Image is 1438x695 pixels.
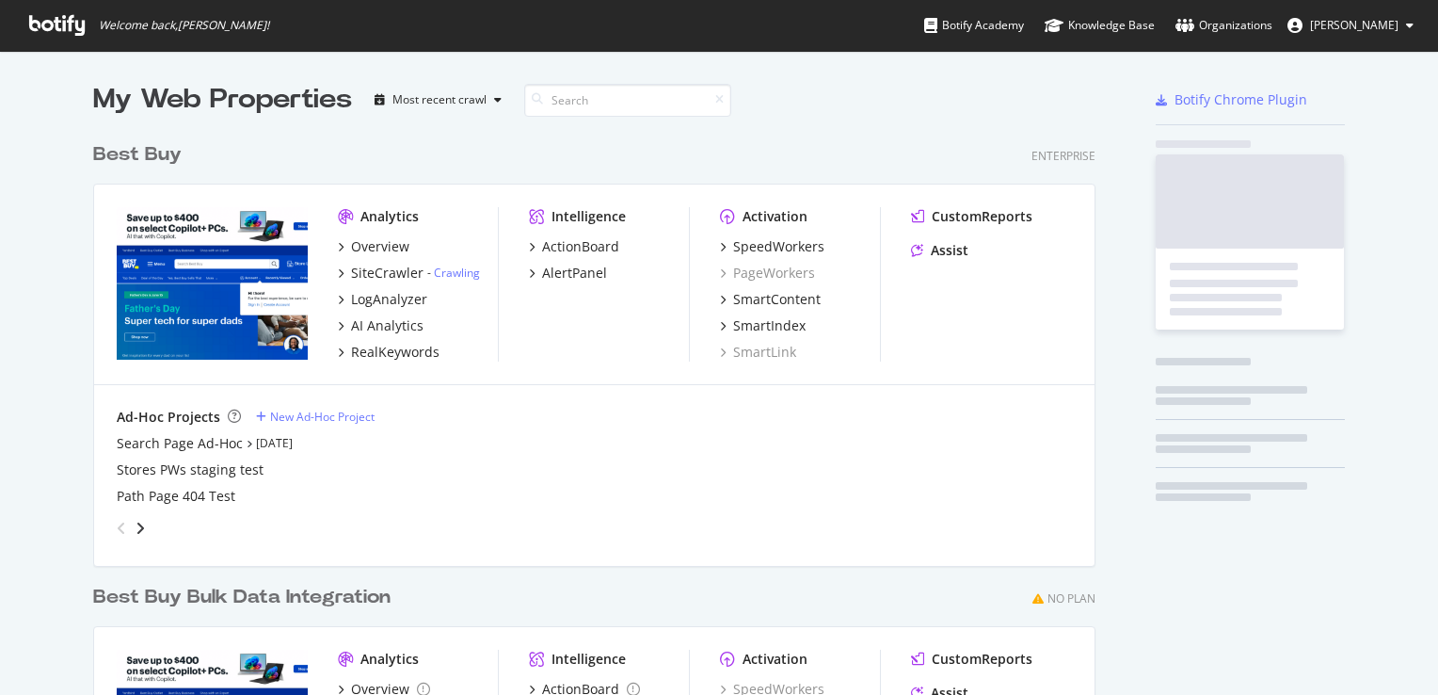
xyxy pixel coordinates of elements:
div: AI Analytics [351,316,423,335]
div: Most recent crawl [392,94,487,105]
a: CustomReports [911,207,1032,226]
div: Activation [743,650,807,669]
a: SmartLink [720,343,796,362]
div: SmartIndex [733,316,806,335]
a: PageWorkers [720,264,815,283]
div: RealKeywords [351,343,439,362]
a: Assist [911,241,968,260]
a: SiteCrawler- Crawling [338,264,480,283]
img: bestbuy.com [117,207,308,360]
div: SmartContent [733,290,821,309]
div: Activation [743,207,807,226]
div: No Plan [1047,590,1095,606]
div: CustomReports [932,207,1032,226]
a: CustomReports [911,650,1032,669]
a: AI Analytics [338,316,423,335]
div: angle-right [134,519,147,538]
a: LogAnalyzer [338,290,427,309]
div: Enterprise [1031,148,1095,164]
div: Ad-Hoc Projects [117,408,220,427]
a: New Ad-Hoc Project [256,409,375,425]
div: Intelligence [551,207,626,226]
a: RealKeywords [338,343,439,362]
a: Search Page Ad-Hoc [117,434,243,453]
div: ActionBoard [542,237,619,256]
div: AlertPanel [542,264,607,283]
div: Botify Academy [924,16,1024,35]
a: AlertPanel [529,264,607,283]
span: Courtney Beyer [1310,17,1398,33]
span: Welcome back, [PERSON_NAME] ! [99,18,269,33]
div: LogAnalyzer [351,290,427,309]
a: SmartContent [720,290,821,309]
input: Search [524,84,731,117]
a: Crawling [434,265,480,281]
div: angle-left [109,513,134,543]
button: [PERSON_NAME] [1272,10,1429,40]
div: My Web Properties [93,81,352,119]
div: New Ad-Hoc Project [270,409,375,425]
a: Best Buy Bulk Data Integration [93,584,398,611]
a: ActionBoard [529,237,619,256]
div: Overview [351,237,409,256]
a: Stores PWs staging test [117,461,264,479]
div: Analytics [360,207,419,226]
div: SpeedWorkers [733,237,824,256]
div: Assist [931,241,968,260]
a: Botify Chrome Plugin [1156,90,1307,109]
div: Botify Chrome Plugin [1174,90,1307,109]
a: Best Buy [93,141,189,169]
div: Organizations [1175,16,1272,35]
div: Analytics [360,650,419,669]
a: [DATE] [256,435,293,451]
div: Knowledge Base [1045,16,1155,35]
a: SpeedWorkers [720,237,824,256]
div: Intelligence [551,650,626,669]
div: Best Buy Bulk Data Integration [93,584,391,611]
div: CustomReports [932,650,1032,669]
a: Overview [338,237,409,256]
a: SmartIndex [720,316,806,335]
div: Best Buy [93,141,182,169]
div: SiteCrawler [351,264,423,283]
div: - [427,265,480,281]
button: Most recent crawl [367,85,509,115]
a: Path Page 404 Test [117,487,235,506]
